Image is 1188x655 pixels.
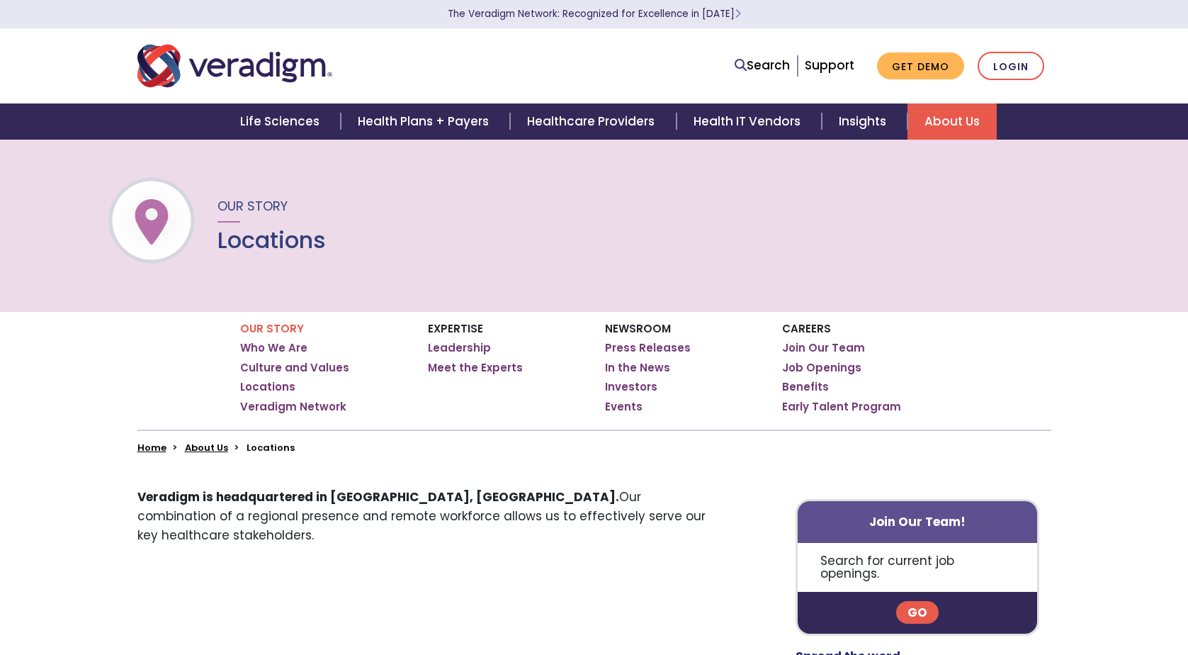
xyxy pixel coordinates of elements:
strong: Veradigm is headquartered in [GEOGRAPHIC_DATA], [GEOGRAPHIC_DATA]. [137,488,619,505]
a: Job Openings [782,361,861,375]
a: Investors [605,380,657,394]
a: Culture and Values [240,361,349,375]
a: Home [137,441,166,454]
a: Veradigm Network [240,400,346,414]
a: Insights [822,103,907,140]
a: Locations [240,380,295,394]
a: Press Releases [605,341,691,355]
span: Our Story [217,197,288,215]
a: Who We Are [240,341,307,355]
a: Login [978,52,1044,81]
img: Veradigm logo [137,43,332,89]
a: The Veradigm Network: Recognized for Excellence in [DATE]Learn More [448,7,741,21]
a: Health Plans + Payers [341,103,510,140]
a: Search [735,56,790,75]
a: Go [896,601,939,624]
span: Learn More [735,7,741,21]
a: About Us [185,441,228,454]
a: Early Talent Program [782,400,901,414]
p: Our combination of a regional presence and remote workforce allows us to effectively serve our ke... [137,488,716,546]
a: Meet the Experts [428,361,523,375]
p: Search for current job openings. [798,543,1038,592]
a: Get Demo [877,52,964,80]
a: Leadership [428,341,491,355]
a: In the News [605,361,670,375]
a: Health IT Vendors [677,103,822,140]
a: Life Sciences [223,103,341,140]
a: Benefits [782,380,829,394]
a: Events [605,400,643,414]
h1: Locations [217,227,326,254]
a: About Us [907,103,997,140]
a: Support [805,57,854,74]
strong: Join Our Team! [869,513,966,530]
a: Join Our Team [782,341,865,355]
a: Healthcare Providers [510,103,676,140]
